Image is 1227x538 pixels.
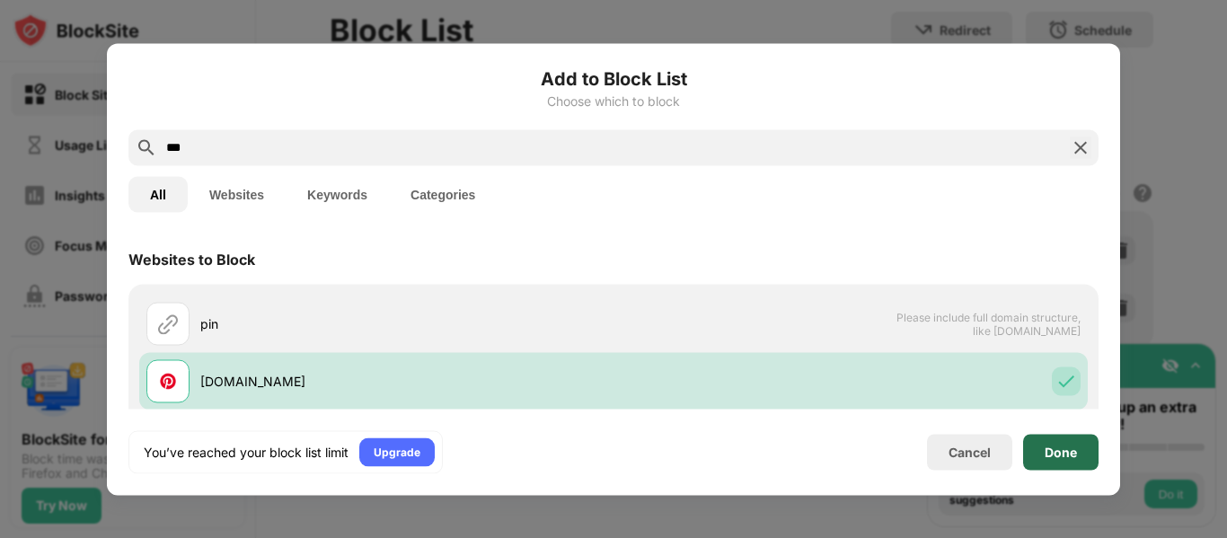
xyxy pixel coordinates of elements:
[389,176,497,212] button: Categories
[128,65,1099,92] h6: Add to Block List
[128,176,188,212] button: All
[144,443,349,461] div: You’ve reached your block list limit
[1070,137,1091,158] img: search-close
[157,370,179,392] img: favicons
[949,445,991,460] div: Cancel
[374,443,420,461] div: Upgrade
[128,93,1099,108] div: Choose which to block
[200,372,613,391] div: [DOMAIN_NAME]
[286,176,389,212] button: Keywords
[1045,445,1077,459] div: Done
[200,314,613,333] div: pin
[136,137,157,158] img: search.svg
[128,250,255,268] div: Websites to Block
[157,313,179,334] img: url.svg
[188,176,286,212] button: Websites
[896,310,1081,337] span: Please include full domain structure, like [DOMAIN_NAME]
